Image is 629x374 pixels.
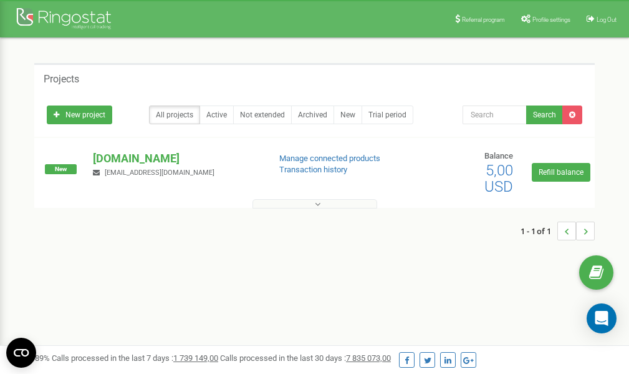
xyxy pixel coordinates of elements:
[149,106,200,124] a: All projects
[334,106,362,124] a: New
[279,165,347,174] a: Transaction history
[346,353,391,363] u: 7 835 073,00
[463,106,527,124] input: Search
[362,106,413,124] a: Trial period
[521,222,557,240] span: 1 - 1 of 1
[47,106,112,124] a: New project
[199,106,234,124] a: Active
[484,162,513,195] span: 5,00 USD
[291,106,334,124] a: Archived
[597,16,617,23] span: Log Out
[52,353,218,363] span: Calls processed in the last 7 days :
[526,106,563,124] button: Search
[521,209,595,253] nav: ...
[173,353,218,363] u: 1 739 149,00
[44,74,79,85] h5: Projects
[220,353,391,363] span: Calls processed in the last 30 days :
[6,338,36,368] button: Open CMP widget
[93,150,259,167] p: [DOMAIN_NAME]
[484,151,513,160] span: Balance
[233,106,292,124] a: Not extended
[462,16,505,23] span: Referral program
[279,154,380,163] a: Manage connected products
[45,164,77,174] span: New
[587,303,617,333] div: Open Intercom Messenger
[105,169,214,177] span: [EMAIL_ADDRESS][DOMAIN_NAME]
[532,163,590,182] a: Refill balance
[532,16,570,23] span: Profile settings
